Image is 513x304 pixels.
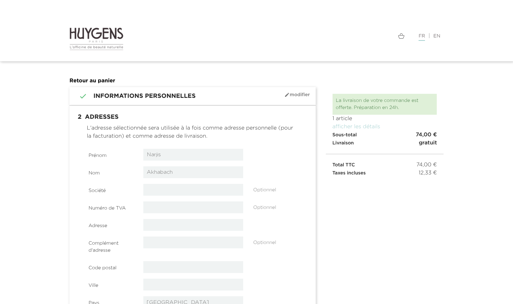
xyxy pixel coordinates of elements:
label: Nom [84,166,139,177]
i:  [75,92,83,100]
span: Modifier [284,92,310,98]
label: Code postal [84,261,139,272]
h1: Adresses [75,111,311,124]
span: Taxes incluses [333,171,366,175]
p: L'adresse sélectionnée sera utilisée à la fois comme adresse personnelle (pour la facturation) et... [87,124,298,140]
label: Adresse [84,219,139,229]
label: Numéro de TVA [84,201,139,212]
span: 74,00 € [416,131,437,139]
span: Total TTC [333,163,355,167]
div: Optionnel [248,184,303,194]
label: Prénom [84,149,139,159]
label: Société [84,184,139,194]
a: Retour au panier [69,78,115,84]
span: 12,33 € [419,169,437,177]
span: La livraison de votre commande est offerte. Préparation en 24h. [336,98,419,110]
span: 2 [75,111,85,124]
span: 74,00 € [416,161,437,169]
span: Sous-total [333,133,357,137]
i: mode_edit [284,92,290,98]
img: Huygens logo [69,27,124,51]
span: Livraison [333,141,354,145]
span: gratuit [419,139,437,147]
a: afficher les détails [333,124,380,130]
div: Optionnel [248,237,303,246]
div: | [262,32,444,40]
label: Complément d'adresse [84,237,139,254]
div: Optionnel [248,201,303,211]
h1: Informations personnelles [75,92,311,100]
label: Ville [84,279,139,289]
p: 1 article [333,115,437,123]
